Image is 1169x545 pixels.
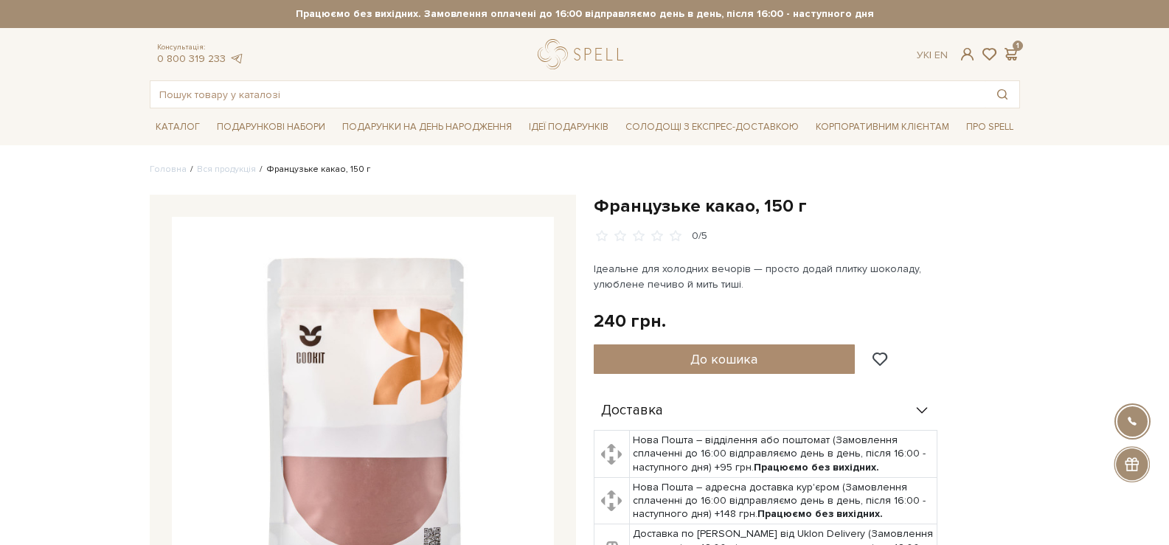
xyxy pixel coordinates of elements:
[594,310,666,333] div: 240 грн.
[757,507,883,520] b: Працюємо без вихідних.
[692,229,707,243] div: 0/5
[197,164,256,175] a: Вся продукція
[934,49,948,61] a: En
[960,116,1019,139] a: Про Spell
[620,114,805,139] a: Солодощі з експрес-доставкою
[157,43,244,52] span: Консультація:
[690,351,757,367] span: До кошика
[150,7,1020,21] strong: Працюємо без вихідних. Замовлення оплачені до 16:00 відправляємо день в день, після 16:00 - насту...
[157,52,226,65] a: 0 800 319 233
[601,404,663,417] span: Доставка
[594,344,856,374] button: До кошика
[754,461,879,473] b: Працюємо без вихідних.
[150,164,187,175] a: Головна
[538,39,630,69] a: logo
[150,116,206,139] a: Каталог
[336,116,518,139] a: Подарунки на День народження
[150,81,985,108] input: Пошук товару у каталозі
[594,261,940,292] p: Ідеальне для холодних вечорів — просто додай плитку шоколаду, улюблене печиво й мить тиші.
[929,49,932,61] span: |
[629,431,937,478] td: Нова Пошта – відділення або поштомат (Замовлення сплаченні до 16:00 відправляємо день в день, піс...
[917,49,948,62] div: Ук
[256,163,370,176] li: Французьке какао, 150 г
[629,477,937,524] td: Нова Пошта – адресна доставка кур'єром (Замовлення сплаченні до 16:00 відправляємо день в день, п...
[985,81,1019,108] button: Пошук товару у каталозі
[229,52,244,65] a: telegram
[810,116,955,139] a: Корпоративним клієнтам
[523,116,614,139] a: Ідеї подарунків
[211,116,331,139] a: Подарункові набори
[594,195,1020,218] h1: Французьке какао, 150 г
